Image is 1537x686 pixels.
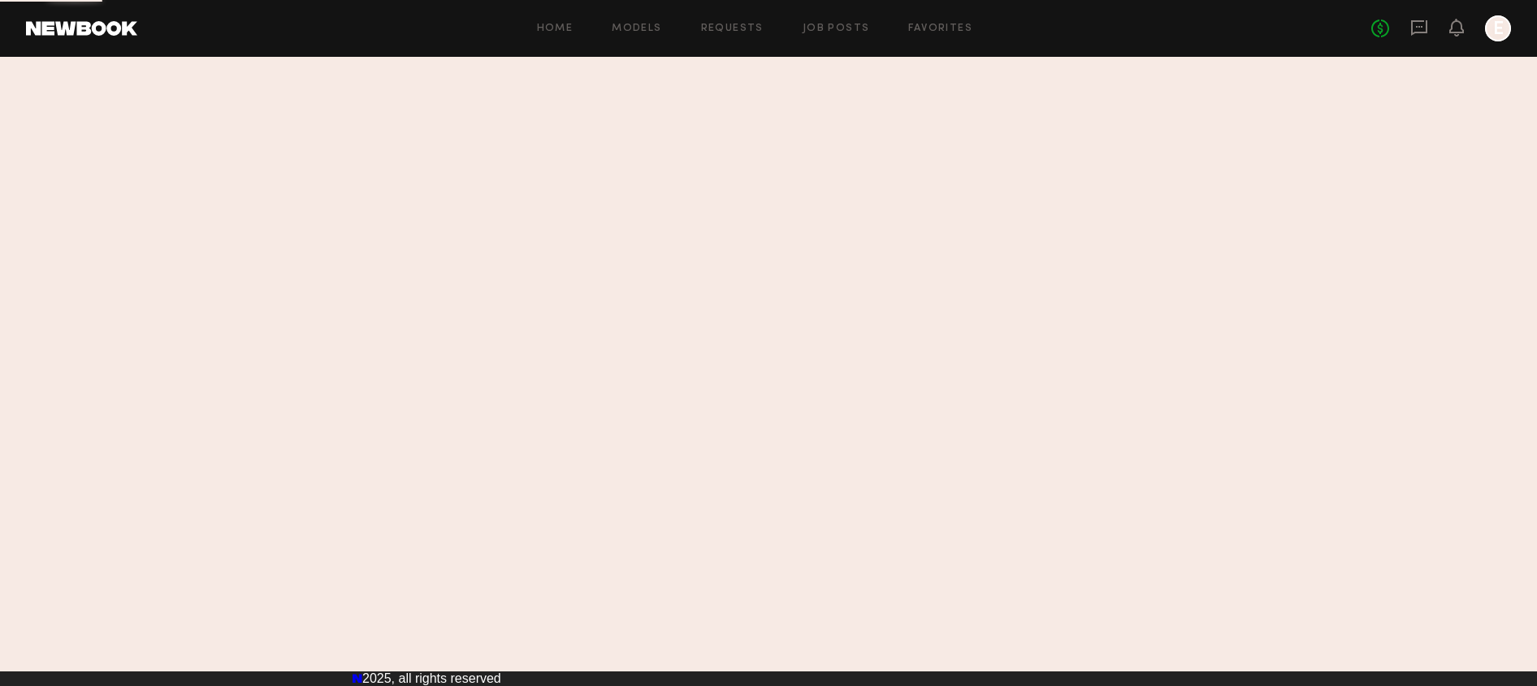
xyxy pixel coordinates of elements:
[612,24,661,34] a: Models
[701,24,764,34] a: Requests
[803,24,870,34] a: Job Posts
[908,24,972,34] a: Favorites
[362,671,501,685] span: 2025, all rights reserved
[1485,15,1511,41] a: E
[537,24,574,34] a: Home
